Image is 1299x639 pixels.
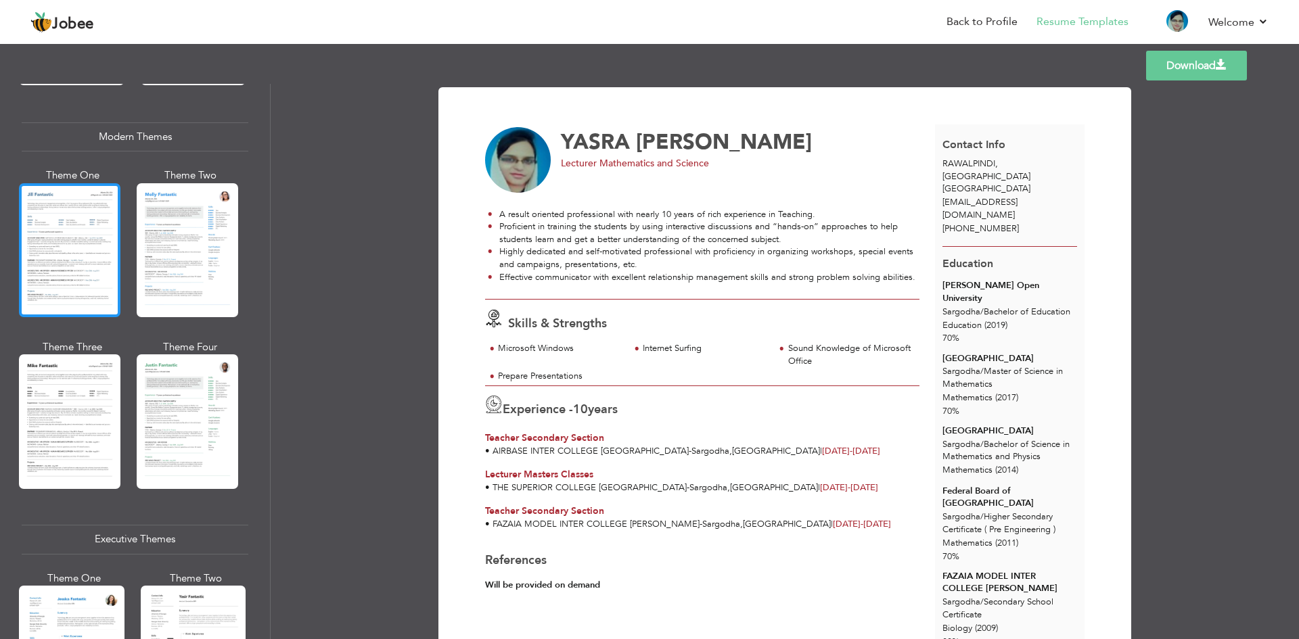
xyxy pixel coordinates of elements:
[488,208,919,221] li: A result oriented professional with nearly 10 years of rich experience in Teaching.
[942,596,1053,621] span: Sargodha Secondary School Certificate
[22,168,123,183] div: Theme One
[727,481,730,494] span: ,
[30,11,52,33] img: jobee.io
[975,622,998,634] span: (2009)
[1166,10,1188,32] img: Profile Img
[942,279,1077,304] div: [PERSON_NAME] Open University
[980,365,984,377] span: /
[508,315,607,332] span: Skills & Strengths
[1146,51,1247,80] a: Download
[498,370,622,383] div: Prepare Presentations
[984,319,1007,331] span: (2019)
[498,342,622,355] div: Microsoft Windows
[942,158,995,170] span: RAWALPINDI
[848,481,850,494] span: -
[995,392,1018,404] span: (2017)
[730,481,818,494] span: [GEOGRAPHIC_DATA]
[942,550,959,563] span: 70%
[850,445,852,457] span: -
[942,256,993,271] span: Education
[942,332,959,344] span: 70%
[942,306,1070,318] span: Sargodha Bachelor of Education
[700,518,702,530] span: -
[689,481,727,494] span: Sargodha
[573,401,618,419] label: years
[831,518,833,530] span: |
[143,571,249,586] div: Theme Two
[820,481,878,494] span: [DATE]
[485,431,604,444] span: Teacher Secondary Section
[822,445,852,457] span: [DATE]
[22,122,248,151] div: Modern Themes
[643,342,767,355] div: Internet Surfing
[995,158,998,170] span: ,
[691,445,729,457] span: Sargodha
[485,481,687,494] span: • THE SUPERIOR COLLEGE [GEOGRAPHIC_DATA]
[702,518,740,530] span: Sargodha
[820,445,822,457] span: |
[488,220,919,245] li: Proficient in training the students by using interactive discussions and “hands-on” approaches to...
[942,537,993,549] span: Mathematics
[942,405,959,417] span: 70%
[942,438,1070,463] span: Sargodha Bachelor of Science in Mathematics and Physics
[503,401,573,418] span: Experience -
[52,17,94,32] span: Jobee
[732,445,820,457] span: [GEOGRAPHIC_DATA]
[740,518,743,530] span: ,
[942,365,1063,390] span: Sargodha Master of Science in Mathematics
[561,157,709,170] span: Lecturer Mathematics and Science
[820,481,850,494] span: [DATE]
[485,552,547,569] span: References
[942,392,993,404] span: Mathematics
[687,481,689,494] span: -
[935,158,1085,195] div: [GEOGRAPHIC_DATA]
[485,127,551,193] img: No image
[30,11,94,33] a: Jobee
[822,445,880,457] span: [DATE]
[995,464,1018,476] span: (2014)
[1036,14,1129,30] a: Resume Templates
[636,128,812,156] span: [PERSON_NAME]
[485,579,695,592] div: Will be provided on demand
[942,137,1005,152] span: Contact Info
[942,570,1077,595] div: FAZAIA MODEL INTER COLLEGE [PERSON_NAME]
[139,340,241,354] div: Theme Four
[995,537,1018,549] span: (2011)
[947,14,1018,30] a: Back to Profile
[818,481,820,494] span: |
[788,342,912,367] div: Sound Knowledge of Microsoft Office
[488,271,919,284] li: Effective communicator with excellent relationship management skills and strong problem solving a...
[942,485,1077,510] div: Federal Board of [GEOGRAPHIC_DATA]
[942,183,1030,195] span: [GEOGRAPHIC_DATA]
[980,306,984,318] span: /
[22,340,123,354] div: Theme Three
[488,245,919,270] li: Highly dedicated and self-motivated professional with proficiency in organizing workshops, specia...
[980,438,984,450] span: /
[833,518,863,530] span: [DATE]
[980,596,984,608] span: /
[485,468,593,481] span: Lecturer Masters Classes
[22,525,248,554] div: Executive Themes
[833,518,891,530] span: [DATE]
[573,401,588,418] span: 10
[485,445,689,457] span: • AIRBASE INTER COLLEGE [GEOGRAPHIC_DATA]
[485,504,604,517] span: Teacher Secondary Section
[942,222,1019,235] span: [PHONE_NUMBER]
[942,464,993,476] span: Mathematics
[942,352,1077,365] div: [GEOGRAPHIC_DATA]
[22,571,127,586] div: Theme One
[861,518,863,530] span: -
[729,445,732,457] span: ,
[980,511,984,523] span: /
[942,196,1018,221] span: [EMAIL_ADDRESS][DOMAIN_NAME]
[1208,14,1269,30] a: Welcome
[561,128,630,156] span: YASRA
[139,168,241,183] div: Theme Two
[942,511,1055,536] span: Sargodha Higher Secondary Certificate ( Pre Engineering )
[485,518,700,530] span: • FAZAIA MODEL INTER COLLEGE [PERSON_NAME]
[743,518,831,530] span: [GEOGRAPHIC_DATA]
[942,425,1077,437] div: [GEOGRAPHIC_DATA]
[942,319,982,331] span: Education
[942,622,972,634] span: Biology
[689,445,691,457] span: -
